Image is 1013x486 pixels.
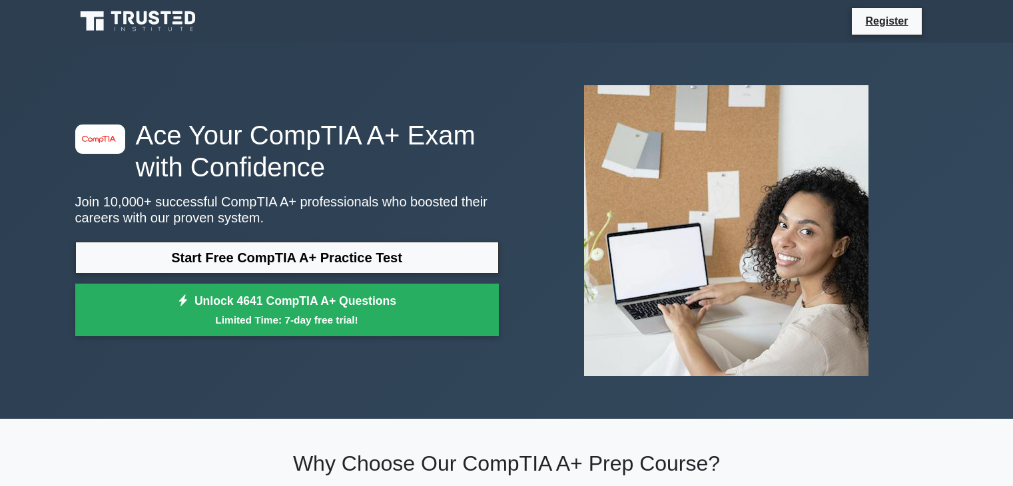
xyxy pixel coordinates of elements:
a: Start Free CompTIA A+ Practice Test [75,242,499,274]
a: Register [857,13,916,29]
a: Unlock 4641 CompTIA A+ QuestionsLimited Time: 7-day free trial! [75,284,499,337]
h2: Why Choose Our CompTIA A+ Prep Course? [75,451,938,476]
small: Limited Time: 7-day free trial! [92,312,482,328]
p: Join 10,000+ successful CompTIA A+ professionals who boosted their careers with our proven system. [75,194,499,226]
h1: Ace Your CompTIA A+ Exam with Confidence [75,119,499,183]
